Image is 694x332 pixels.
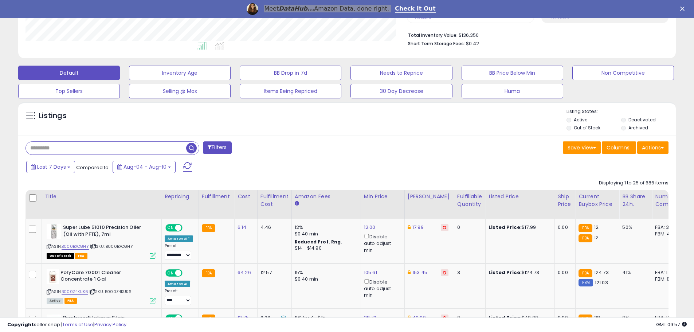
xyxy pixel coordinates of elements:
small: FBA [202,224,215,232]
span: Compared to: [76,164,110,171]
small: FBA [579,269,592,277]
div: Current Buybox Price [579,193,616,208]
button: Filters [203,141,231,154]
div: Fulfillment [202,193,231,200]
button: Default [18,66,120,80]
span: All listings currently available for purchase on Amazon [47,298,63,304]
a: 12.00 [364,224,376,231]
span: Last 7 Days [37,163,66,171]
button: Columns [602,141,636,154]
div: 4.46 [260,224,286,231]
b: Super Lube 51010 Precision Oiler (Oil with PFTE), 7ml [63,224,152,239]
button: Save View [563,141,601,154]
a: 17.99 [412,224,424,231]
span: 2025-08-18 09:57 GMT [656,321,687,328]
div: Title [45,193,158,200]
button: BB Price Below Min [462,66,563,80]
div: Close [680,7,687,11]
button: Inventory Age [129,66,231,80]
span: 124.73 [594,269,609,276]
a: 153.45 [412,269,427,276]
a: Check It Out [395,5,436,13]
div: $124.73 [489,269,549,276]
div: 0 [457,224,480,231]
a: Terms of Use [62,321,93,328]
div: Min Price [364,193,401,200]
div: Cost [238,193,254,200]
div: Preset: [165,289,193,305]
label: Active [574,117,587,123]
p: Listing States: [566,108,676,115]
div: Amazon AI [165,281,190,287]
div: 0.00 [558,269,570,276]
div: Preset: [165,243,193,260]
a: 6.14 [238,224,247,231]
b: Total Inventory Value: [408,32,458,38]
button: Top Sellers [18,84,120,98]
b: Listed Price: [489,269,522,276]
div: Amazon Fees [295,193,358,200]
button: Last 7 Days [26,161,75,173]
i: DataHub... [279,5,314,12]
span: 12 [594,234,599,241]
button: 30 Day Decrease [350,84,452,98]
b: Reduced Prof. Rng. [295,239,342,245]
img: 41v7uEusZFL._SL40_.jpg [47,224,61,239]
div: 3 [457,269,480,276]
small: FBA [579,224,592,232]
div: $0.40 min [295,231,355,237]
div: 15% [295,269,355,276]
div: 12.57 [260,269,286,276]
small: Amazon Fees. [295,200,299,207]
div: FBA: 1 [655,269,679,276]
button: Non Competitive [572,66,674,80]
div: Repricing [165,193,196,200]
div: ASIN: [47,269,156,303]
div: 0.00 [558,224,570,231]
span: Aug-04 - Aug-10 [123,163,166,171]
div: FBM: 8 [655,276,679,282]
div: Ship Price [558,193,572,208]
b: PolyCare 70001 Cleaner Concentrate 1 Gal [60,269,149,285]
a: B000Z4KUK6 [62,289,88,295]
span: ON [166,225,175,231]
strong: Copyright [7,321,34,328]
div: 41% [622,269,646,276]
div: FBM: 4 [655,231,679,237]
div: $14 - $14.90 [295,245,355,251]
div: $0.40 min [295,276,355,282]
a: B000BXOGHY [62,243,89,250]
div: ASIN: [47,224,156,258]
span: All listings that are currently out of stock and unavailable for purchase on Amazon [47,253,74,259]
button: BB Drop in 7d [240,66,341,80]
span: FBA [75,253,87,259]
span: OFF [181,225,193,231]
img: 31ZInhuMfjL._SL40_.jpg [47,269,59,284]
b: Short Term Storage Fees: [408,40,465,47]
span: | SKU: B000Z4KUK6 [89,289,132,294]
label: Out of Stock [574,125,600,131]
span: $0.42 [466,40,479,47]
div: Num of Comp. [655,193,682,208]
label: Archived [628,125,648,131]
div: [PERSON_NAME] [408,193,451,200]
button: Aug-04 - Aug-10 [113,161,176,173]
b: Listed Price: [489,224,522,231]
div: Fulfillable Quantity [457,193,482,208]
div: FBA: 3 [655,224,679,231]
small: FBA [579,234,592,242]
div: 12% [295,224,355,231]
a: Privacy Policy [94,321,126,328]
div: Displaying 1 to 25 of 686 items [599,180,668,187]
div: BB Share 24h. [622,193,649,208]
button: Hüma [462,84,563,98]
div: Fulfillment Cost [260,193,289,208]
div: Disable auto adjust min [364,233,399,254]
li: $136,350 [408,30,663,39]
h5: Listings [39,111,67,121]
span: Columns [607,144,630,151]
span: OFF [181,270,193,276]
span: | SKU: B000BXOGHY [90,243,133,249]
div: Meet Amazon Data, done right. [264,5,389,12]
button: Needs to Reprice [350,66,452,80]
